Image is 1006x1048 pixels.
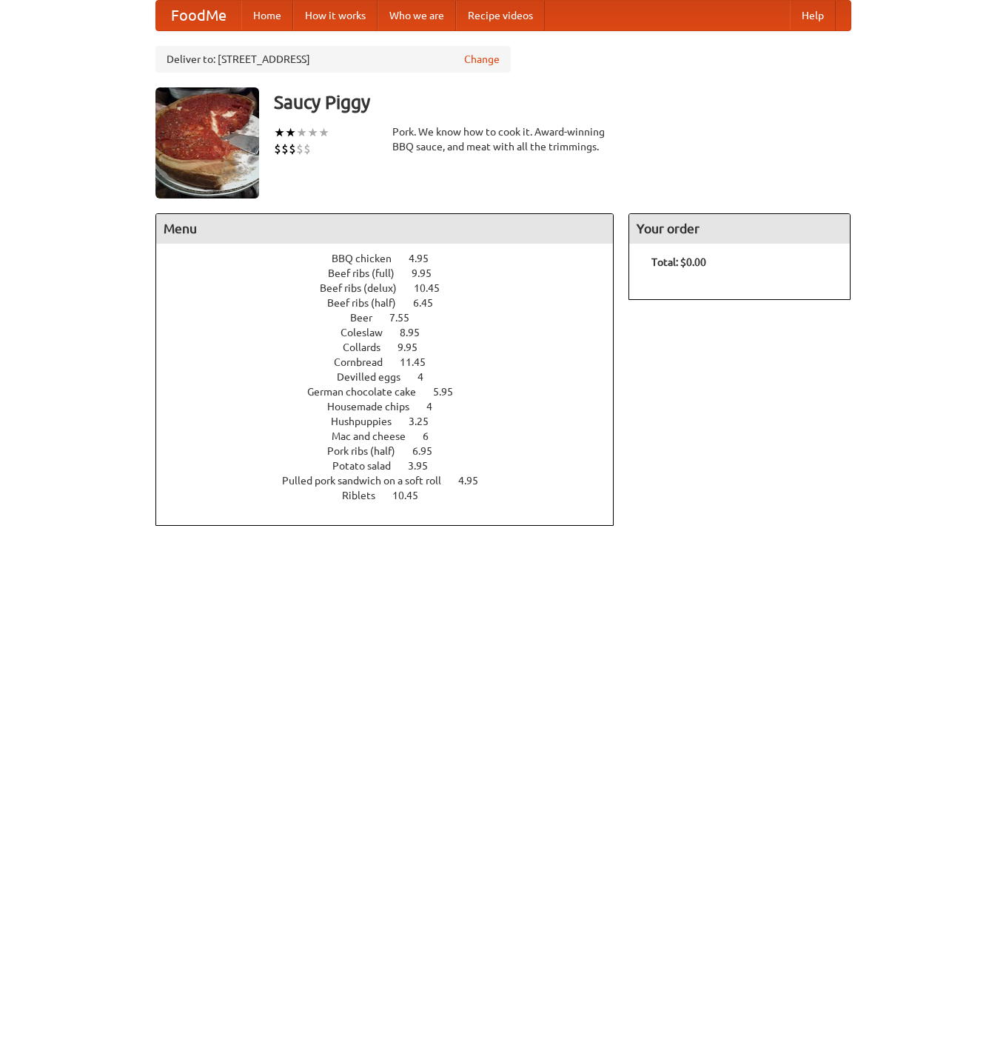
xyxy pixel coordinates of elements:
[343,341,445,353] a: Collards 9.95
[327,445,410,457] span: Pork ribs (half)
[281,141,289,157] li: $
[332,430,456,442] a: Mac and cheese 6
[414,282,455,294] span: 10.45
[241,1,293,30] a: Home
[155,46,511,73] div: Deliver to: [STREET_ADDRESS]
[307,386,431,398] span: German chocolate cake
[408,460,443,472] span: 3.95
[274,124,285,141] li: ★
[327,401,460,413] a: Housemade chips 4
[342,490,390,501] span: Riblets
[337,371,451,383] a: Devilled eggs 4
[389,312,424,324] span: 7.55
[409,253,443,264] span: 4.95
[332,460,455,472] a: Potato salad 3.95
[332,460,406,472] span: Potato salad
[433,386,468,398] span: 5.95
[320,282,412,294] span: Beef ribs (delux)
[274,141,281,157] li: $
[464,52,500,67] a: Change
[398,341,432,353] span: 9.95
[400,356,440,368] span: 11.45
[327,445,460,457] a: Pork ribs (half) 6.95
[392,124,614,154] div: Pork. We know how to cook it. Award-winning BBQ sauce, and meat with all the trimmings.
[282,475,456,487] span: Pulled pork sandwich on a soft roll
[342,490,446,501] a: Riblets 10.45
[156,1,241,30] a: FoodMe
[341,327,398,338] span: Coleslaw
[343,341,395,353] span: Collards
[296,141,304,157] li: $
[341,327,447,338] a: Coleslaw 8.95
[293,1,378,30] a: How it works
[458,475,493,487] span: 4.95
[426,401,447,413] span: 4
[307,124,318,141] li: ★
[412,267,446,279] span: 9.95
[327,297,460,309] a: Beef ribs (half) 6.45
[304,141,311,157] li: $
[320,282,467,294] a: Beef ribs (delux) 10.45
[327,297,411,309] span: Beef ribs (half)
[318,124,329,141] li: ★
[337,371,415,383] span: Devilled eggs
[350,312,437,324] a: Beer 7.55
[156,214,614,244] h4: Menu
[392,490,433,501] span: 10.45
[332,253,406,264] span: BBQ chicken
[285,124,296,141] li: ★
[332,253,456,264] a: BBQ chicken 4.95
[334,356,398,368] span: Cornbread
[790,1,836,30] a: Help
[423,430,443,442] span: 6
[282,475,506,487] a: Pulled pork sandwich on a soft roll 4.95
[274,87,851,117] h3: Saucy Piggy
[289,141,296,157] li: $
[307,386,480,398] a: German chocolate cake 5.95
[296,124,307,141] li: ★
[331,415,406,427] span: Hushpuppies
[155,87,259,198] img: angular.jpg
[331,415,456,427] a: Hushpuppies 3.25
[412,445,447,457] span: 6.95
[327,401,424,413] span: Housemade chips
[456,1,545,30] a: Recipe videos
[332,430,420,442] span: Mac and cheese
[413,297,448,309] span: 6.45
[629,214,850,244] h4: Your order
[334,356,453,368] a: Cornbread 11.45
[409,415,443,427] span: 3.25
[400,327,435,338] span: 8.95
[378,1,456,30] a: Who we are
[328,267,409,279] span: Beef ribs (full)
[651,256,706,268] b: Total: $0.00
[350,312,387,324] span: Beer
[328,267,459,279] a: Beef ribs (full) 9.95
[418,371,438,383] span: 4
